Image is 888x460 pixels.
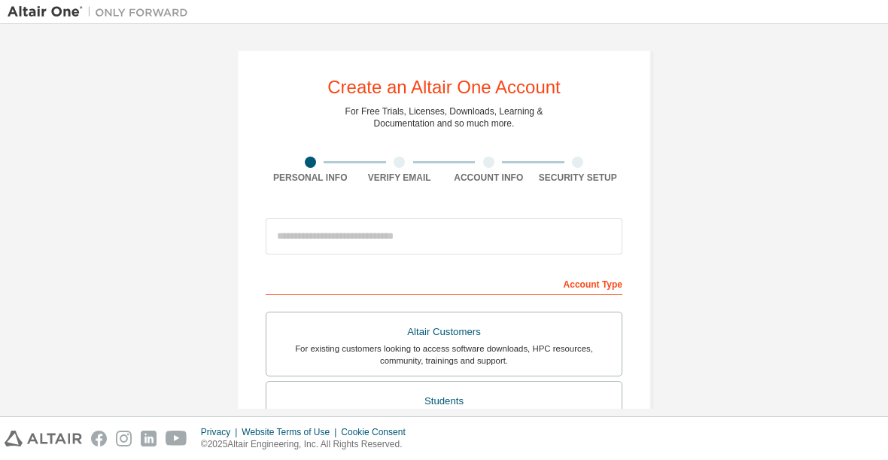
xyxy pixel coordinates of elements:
[275,343,613,367] div: For existing customers looking to access software downloads, HPC resources, community, trainings ...
[266,271,622,295] div: Account Type
[355,172,445,184] div: Verify Email
[201,438,415,451] p: © 2025 Altair Engineering, Inc. All Rights Reserved.
[166,431,187,446] img: youtube.svg
[534,172,623,184] div: Security Setup
[327,78,561,96] div: Create an Altair One Account
[201,426,242,438] div: Privacy
[266,172,355,184] div: Personal Info
[91,431,107,446] img: facebook.svg
[8,5,196,20] img: Altair One
[275,321,613,343] div: Altair Customers
[341,426,414,438] div: Cookie Consent
[242,426,341,438] div: Website Terms of Use
[5,431,82,446] img: altair_logo.svg
[141,431,157,446] img: linkedin.svg
[116,431,132,446] img: instagram.svg
[275,391,613,412] div: Students
[444,172,534,184] div: Account Info
[345,105,543,129] div: For Free Trials, Licenses, Downloads, Learning & Documentation and so much more.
